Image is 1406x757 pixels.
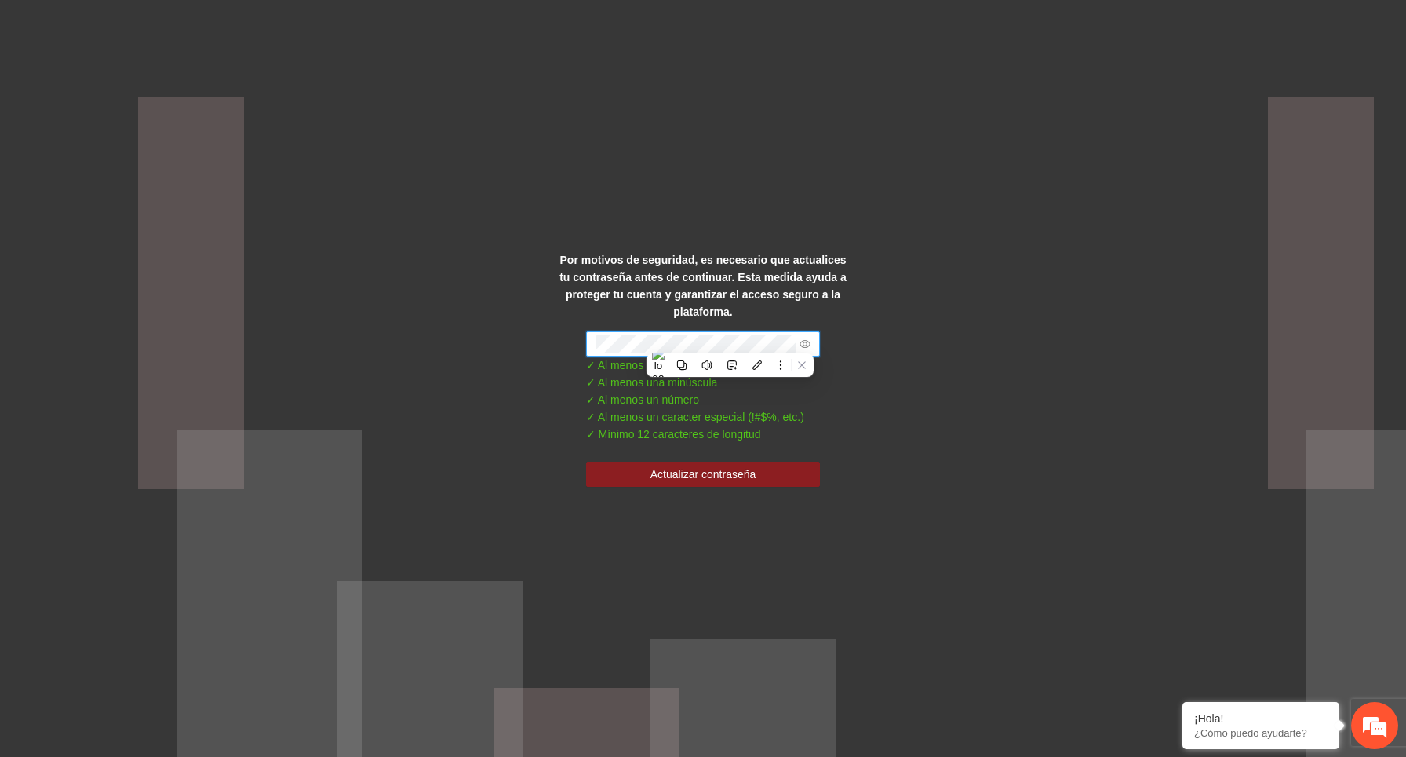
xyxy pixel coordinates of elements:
[1194,712,1328,725] div: ¡Hola!
[586,408,821,426] div: ✓ Al menos un caracter especial (!#$%, etc.)
[91,210,217,368] span: Estamos en línea.
[586,462,821,487] button: Actualizar contraseña
[8,429,299,484] textarea: Escriba su mensaje y pulse “Intro”
[586,426,821,443] div: ✓ Mínimo 12 caracteres de longitud
[82,80,264,101] div: Chatee con nosotros ahora
[257,8,295,46] div: Minimizar ventana de chat en vivo
[559,254,847,318] strong: Por motivos de seguridad, es necesario que actualices tu contraseña antes de continuar. Esta medi...
[1194,727,1328,739] p: ¿Cómo puedo ayudarte?
[800,338,810,349] span: eye
[586,391,821,408] div: ✓ Al menos un número
[586,357,821,374] div: ✓ Al menos una mayúscula
[650,466,756,483] span: Actualizar contraseña
[586,374,821,391] div: ✓ Al menos una minúscula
